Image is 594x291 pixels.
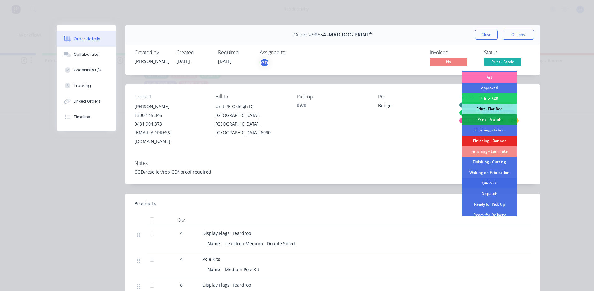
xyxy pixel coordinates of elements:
button: Order details [57,31,116,47]
div: Dispatch [462,188,517,199]
div: [PERSON_NAME]1300 145 3460431 904 373[EMAIL_ADDRESS][DOMAIN_NAME] [135,102,206,146]
button: Timeline [57,109,116,125]
button: Close [475,30,498,40]
button: Print - Fabric [484,58,521,67]
div: Finishing - Banner [462,136,517,146]
div: Qty [163,214,200,226]
div: Art [462,72,517,83]
div: Bill to [216,94,287,100]
div: Required [218,50,252,55]
button: Collaborate [57,47,116,62]
button: GD [260,58,269,67]
span: [DATE] [218,58,232,64]
div: Dispatch [459,110,480,116]
div: Medium Pole Kit [222,265,262,274]
div: Linked Orders [74,98,101,104]
div: Ready for Pick Up [462,199,517,210]
div: Tracking [74,83,91,88]
div: ART - Proof [459,102,484,108]
div: Products [135,200,156,208]
div: Contact [135,94,206,100]
div: Finishing - Cutting [462,157,517,167]
button: Linked Orders [57,93,116,109]
div: Ready for Delivery [462,210,517,220]
div: Notes [135,160,531,166]
div: Finishing - Fabric [462,125,517,136]
span: 8 [180,282,183,288]
div: Created by [135,50,169,55]
div: 1300 145 346 [135,111,206,120]
div: Collaborate [74,52,98,57]
div: Assigned to [260,50,322,55]
button: Tracking [57,78,116,93]
div: Order details [74,36,100,42]
div: [GEOGRAPHIC_DATA], [GEOGRAPHIC_DATA], [GEOGRAPHIC_DATA], 6090 [216,111,287,137]
span: Pole Kits [202,256,220,262]
span: Print - Fabric [484,58,521,66]
span: Display Flags: Teardrop [202,282,251,288]
div: Labels [459,94,531,100]
div: [PERSON_NAME] [135,58,169,64]
div: QA-Pack [462,178,517,188]
div: Created [176,50,211,55]
div: Timeline [74,114,90,120]
div: Teardrop Medium - Double Sided [222,239,297,248]
div: Budget [378,102,449,111]
div: Print - Flat Bed [462,104,517,114]
button: Checklists 0/0 [57,62,116,78]
span: 4 [180,230,183,236]
div: Checklists 0/0 [74,67,101,73]
div: [PERSON_NAME] [135,102,206,111]
div: Print - Mutoh [462,114,517,125]
div: Pick up [297,94,368,100]
div: COD/reseller/rep GD/ proof required [135,169,531,175]
div: [EMAIL_ADDRESS][DOMAIN_NAME] [135,128,206,146]
div: Name [207,239,222,248]
div: Unit 2B Oxleigh Dr[GEOGRAPHIC_DATA], [GEOGRAPHIC_DATA], [GEOGRAPHIC_DATA], 6090 [216,102,287,137]
div: PO [378,94,449,100]
div: FABRIC PRINT [459,118,489,123]
div: Approved [462,83,517,93]
span: No [430,58,467,66]
span: MAD DOG PRINT* [329,32,372,38]
div: Invoiced [430,50,477,55]
div: Unit 2B Oxleigh Dr [216,102,287,111]
span: [DATE] [176,58,190,64]
div: Finishing - Laminate [462,146,517,157]
div: 0431 904 373 [135,120,206,128]
div: RWR [297,102,368,109]
span: 4 [180,256,183,262]
button: Options [503,30,534,40]
span: Display Flags: Teardrop [202,230,251,236]
span: Order #98654 - [293,32,329,38]
div: Status [484,50,531,55]
div: Print- R2R [462,93,517,104]
div: Name [207,265,222,274]
div: Waiting on Fabrication [462,167,517,178]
